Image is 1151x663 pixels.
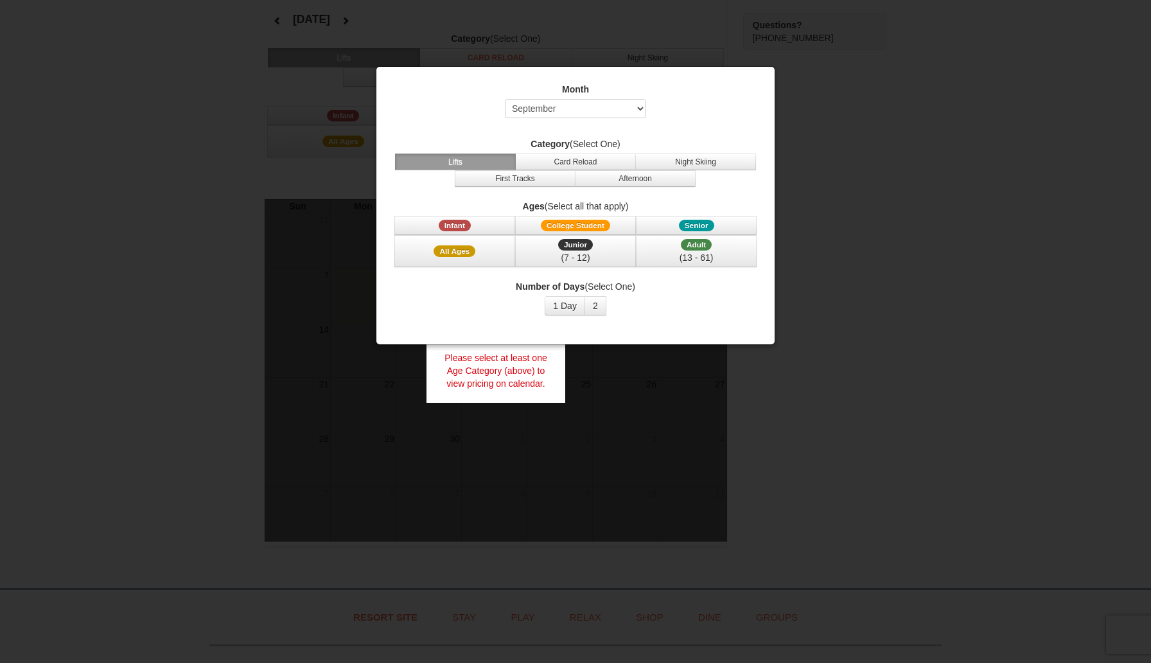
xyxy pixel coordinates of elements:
button: 1 Day [545,296,585,315]
strong: Category [531,139,570,149]
button: Infant [394,216,515,235]
button: Senior [636,216,757,235]
button: Afternoon [575,170,696,187]
label: (Select One) [392,280,759,293]
div: (13 - 61) [644,251,748,264]
span: All Ages [434,245,475,257]
button: College Student [515,216,636,235]
span: Adult [681,239,712,251]
label: (Select One) [392,137,759,150]
button: Lifts [395,154,516,170]
div: (7 - 12) [523,251,628,264]
strong: Number of Days [516,281,584,292]
span: Senior [679,220,714,231]
button: Junior (7 - 12) [515,235,636,267]
button: 2 [584,296,606,315]
span: Junior [558,239,593,251]
strong: Month [562,84,589,94]
label: (Select all that apply) [392,200,759,213]
button: Card Reload [515,154,636,170]
button: Night Skiing [635,154,756,170]
button: All Ages [394,235,515,267]
span: Infant [439,220,471,231]
button: First Tracks [455,170,575,187]
span: College Student [541,220,610,231]
strong: Ages [523,201,545,211]
div: Please select at least one Age Category (above) to view pricing on calendar. [426,339,565,403]
button: Adult (13 - 61) [636,235,757,267]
